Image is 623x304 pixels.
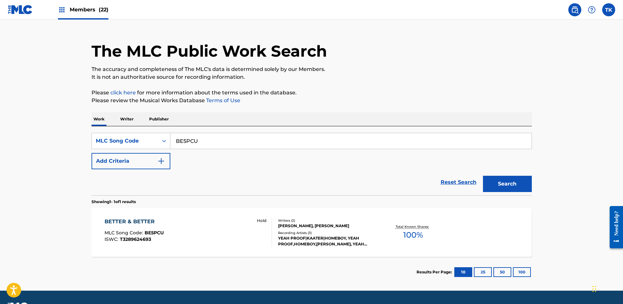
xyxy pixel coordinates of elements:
p: Please review the Musical Works Database [92,97,532,104]
p: The accuracy and completeness of The MLC's data is determined solely by our Members. [92,65,532,73]
img: Top Rightsholders [58,6,66,14]
span: Members [70,6,108,13]
p: Work [92,112,106,126]
p: Please for more information about the terms used in the database. [92,89,532,97]
a: Terms of Use [205,97,240,104]
span: BE5PCU [145,230,164,236]
span: 100 % [403,229,423,241]
p: Hold [257,218,266,224]
button: 50 [493,267,511,277]
p: Publisher [147,112,171,126]
span: T3289624693 [120,236,151,242]
div: MLC Song Code [96,137,154,145]
button: 10 [454,267,472,277]
a: click here [110,90,136,96]
p: Total Known Shares: [396,224,431,229]
span: (22) [99,7,108,13]
div: Recording Artists ( 3 ) [278,230,376,235]
iframe: Chat Widget [590,273,623,304]
div: Drag [592,279,596,299]
p: It is not an authoritative source for recording information. [92,73,532,81]
p: Results Per Page: [417,269,454,275]
img: MLC Logo [8,5,33,14]
a: BETTER & BETTERMLC Song Code:BE5PCUISWC:T3289624693 HoldWriters (2)[PERSON_NAME], [PERSON_NAME]Re... [92,208,532,257]
div: User Menu [602,3,615,16]
div: Help [585,3,598,16]
iframe: Resource Center [605,201,623,254]
button: Search [483,176,532,192]
a: Reset Search [437,175,480,189]
a: Public Search [568,3,581,16]
img: search [571,6,579,14]
button: 25 [474,267,492,277]
div: [PERSON_NAME], [PERSON_NAME] [278,223,376,229]
span: MLC Song Code : [105,230,145,236]
p: Writer [118,112,135,126]
img: help [588,6,596,14]
div: BETTER & BETTER [105,218,164,226]
span: ISWC : [105,236,120,242]
p: Showing 1 - 1 of 1 results [92,199,136,205]
div: Writers ( 2 ) [278,218,376,223]
div: YEAH PROOF|KAATER|HOMEBOY, YEAH PROOF,HOMEBOY,[PERSON_NAME], YEAH PROOF, HOMEBOY & KAATER [278,235,376,247]
img: 9d2ae6d4665cec9f34b9.svg [157,157,165,165]
h1: The MLC Public Work Search [92,41,327,61]
form: Search Form [92,133,532,195]
button: Add Criteria [92,153,170,169]
button: 100 [513,267,531,277]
